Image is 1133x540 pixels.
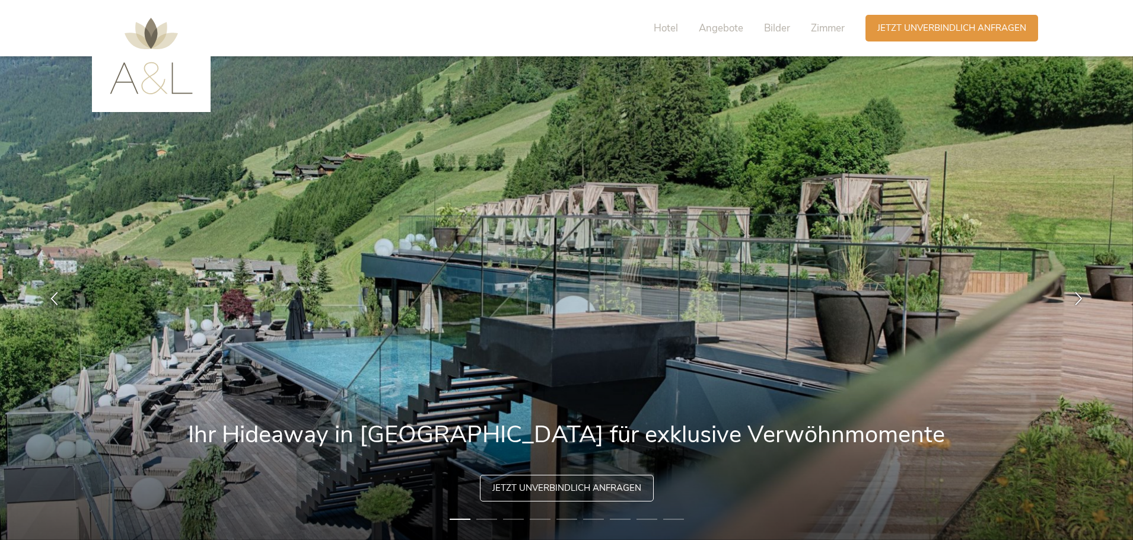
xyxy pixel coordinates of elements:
span: Jetzt unverbindlich anfragen [877,22,1026,34]
span: Hotel [654,21,678,35]
span: Bilder [764,21,790,35]
img: AMONTI & LUNARIS Wellnessresort [110,18,193,94]
span: Angebote [699,21,743,35]
span: Zimmer [811,21,845,35]
span: Jetzt unverbindlich anfragen [492,482,641,494]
